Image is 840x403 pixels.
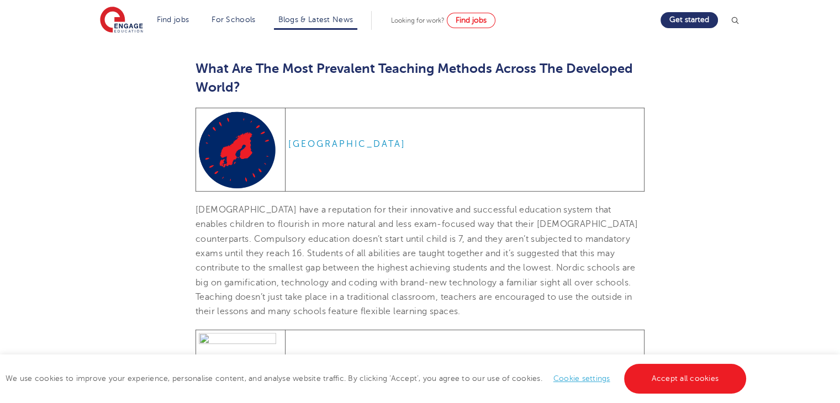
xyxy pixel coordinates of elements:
a: Blogs & Latest News [278,15,353,24]
a: Get started [661,12,718,28]
a: Find jobs [157,15,189,24]
span: We use cookies to improve your experience, personalise content, and analyse website traffic. By c... [6,374,749,383]
h6: [GEOGRAPHIC_DATA] [288,139,641,150]
a: Accept all cookies [624,364,747,394]
img: Engage Education [100,7,143,34]
a: Find jobs [447,13,495,28]
span: Looking for work? [391,17,445,24]
h2: What Are The Most Prevalent Teaching Methods Across The Developed World? [196,59,644,97]
a: For Schools [212,15,255,24]
a: Cookie settings [553,374,610,383]
span: [DEMOGRAPHIC_DATA] have a reputation for their innovative and successful education system that en... [196,205,638,316]
span: Find jobs [456,16,487,24]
